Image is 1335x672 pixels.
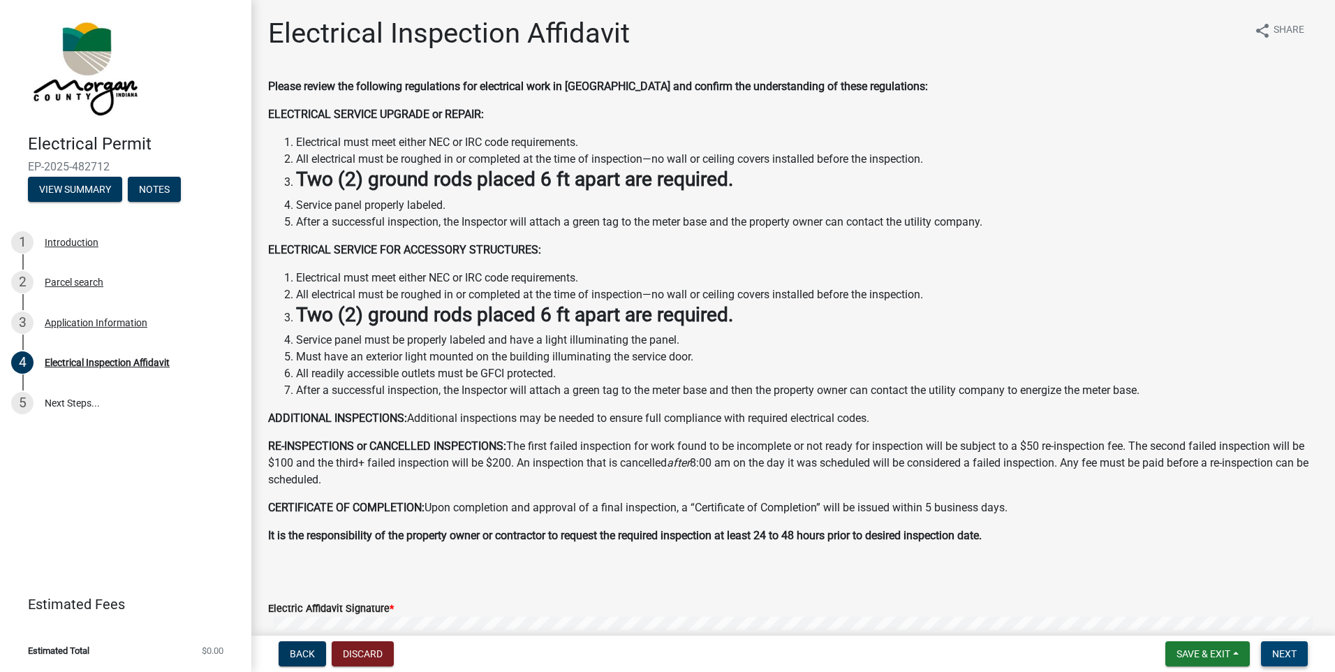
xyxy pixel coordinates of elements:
span: Next [1272,648,1297,659]
label: Electric Affidavit Signature [268,604,394,614]
div: 4 [11,351,34,374]
strong: ADDITIONAL INSPECTIONS: [268,411,407,425]
div: Parcel search [45,277,103,287]
li: All electrical must be roughed in or completed at the time of inspection—no wall or ceiling cover... [296,151,1318,168]
p: The first failed inspection for work found to be incomplete or not ready for inspection will be s... [268,438,1318,488]
strong: RE-INSPECTIONS or CANCELLED INSPECTIONS: [268,439,506,453]
wm-modal-confirm: Notes [128,184,181,196]
button: Notes [128,177,181,202]
li: All electrical must be roughed in or completed at the time of inspection—no wall or ceiling cover... [296,286,1318,303]
li: After a successful inspection, the Inspector will attach a green tag to the meter base and then t... [296,382,1318,399]
li: Must have an exterior light mounted on the building illuminating the service door. [296,349,1318,365]
p: Additional inspections may be needed to ensure full compliance with required electrical codes. [268,410,1318,427]
div: 1 [11,231,34,254]
div: 3 [11,312,34,334]
li: Service panel properly labeled. [296,197,1318,214]
button: shareShare [1243,17,1315,44]
span: Share [1274,22,1304,39]
span: Back [290,648,315,659]
li: After a successful inspection, the Inspector will attach a green tag to the meter base and the pr... [296,214,1318,231]
button: Discard [332,641,394,666]
div: Application Information [45,318,147,328]
p: Upon completion and approval of a final inspection, a “Certificate of Completion” will be issued ... [268,499,1318,516]
span: EP-2025-482712 [28,160,223,173]
div: Electrical Inspection Affidavit [45,358,170,367]
div: 5 [11,392,34,414]
button: Save & Exit [1165,641,1250,666]
strong: Two (2) ground rods placed 6 ft apart are required. [296,303,733,326]
strong: Two (2) ground rods placed 6 ft apart are required. [296,168,733,191]
span: $0.00 [202,646,223,655]
h1: Electrical Inspection Affidavit [268,17,630,50]
li: Service panel must be properly labeled and have a light illuminating the panel. [296,332,1318,349]
div: Introduction [45,238,98,247]
strong: ELECTRICAL SERVICE UPGRADE or REPAIR: [268,108,484,121]
div: 2 [11,271,34,293]
li: All readily accessible outlets must be GFCI protected. [296,365,1318,382]
span: Save & Exit [1177,648,1230,659]
strong: CERTIFICATE OF COMPLETION: [268,501,425,514]
i: share [1254,22,1271,39]
li: Electrical must meet either NEC or IRC code requirements. [296,134,1318,151]
img: Morgan County, Indiana [28,15,140,119]
wm-modal-confirm: Summary [28,184,122,196]
button: Back [279,641,326,666]
strong: Please review the following regulations for electrical work in [GEOGRAPHIC_DATA] and confirm the ... [268,80,928,93]
strong: ELECTRICAL SERVICE FOR ACCESSORY STRUCTURES: [268,243,541,256]
button: Next [1261,641,1308,666]
h4: Electrical Permit [28,134,240,154]
a: Estimated Fees [11,590,229,618]
i: after [667,456,690,469]
button: View Summary [28,177,122,202]
strong: It is the responsibility of the property owner or contractor to request the required inspection a... [268,529,982,542]
span: Estimated Total [28,646,89,655]
li: Electrical must meet either NEC or IRC code requirements. [296,270,1318,286]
